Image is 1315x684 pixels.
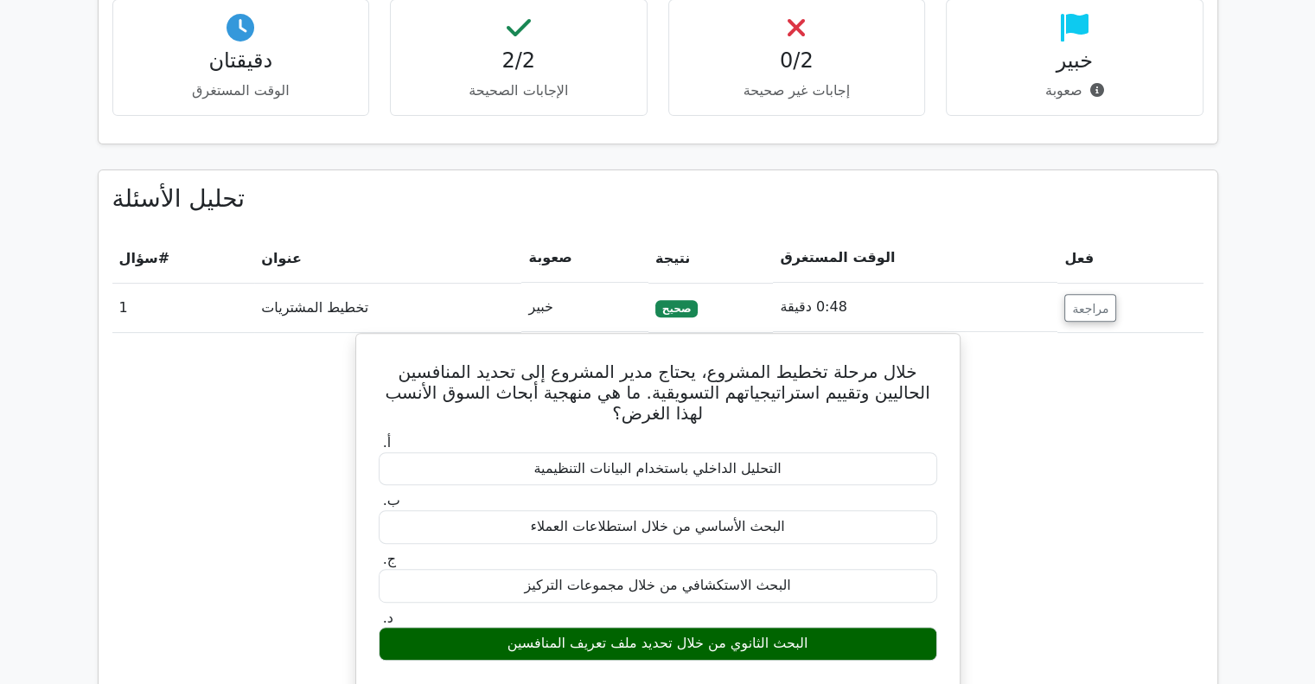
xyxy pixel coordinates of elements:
font: ب. [383,492,400,508]
font: صعوبة [528,249,571,265]
font: صعوبة [1045,82,1082,99]
button: مراجعة [1064,294,1116,322]
font: الوقت المستغرق [192,82,290,99]
font: 2/2 [501,48,535,73]
font: الإجابات الصحيحة [469,82,568,99]
font: إجابات غير صحيحة [744,82,850,99]
font: دقيقتان [208,48,272,73]
font: البحث الاستكشافي من خلال مجموعات التركيز [524,577,790,593]
font: 1 [119,299,128,316]
font: مراجعة [1072,301,1108,315]
font: البحث الأساسي من خلال استطلاعات العملاء [530,518,784,534]
font: الوقت المستغرق [780,249,895,265]
font: عنوان [261,250,302,266]
font: سؤال [119,250,158,266]
font: خبير [528,298,552,315]
font: البحث الثانوي من خلال تحديد ملف تعريف المنافسين [507,635,808,651]
font: أ. [383,434,392,451]
font: صحيح [662,303,692,315]
font: خلال مرحلة تخطيط المشروع، يحتاج مدير المشروع إلى تحديد المنافسين الحاليين وتقييم استراتيجياتهم ال... [385,361,929,424]
font: نتيجة [655,250,690,266]
font: التحليل الداخلي باستخدام البيانات التنظيمية [533,460,781,476]
font: فعل [1064,250,1094,266]
font: 0:48 دقيقة [780,298,846,315]
font: تخطيط المشتريات [261,299,368,316]
font: # [158,250,169,266]
font: خبير [1056,48,1093,73]
font: 0/2 [780,48,814,73]
font: د. [383,610,393,626]
font: ج. [383,551,396,567]
font: تحليل الأسئلة [112,184,246,213]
